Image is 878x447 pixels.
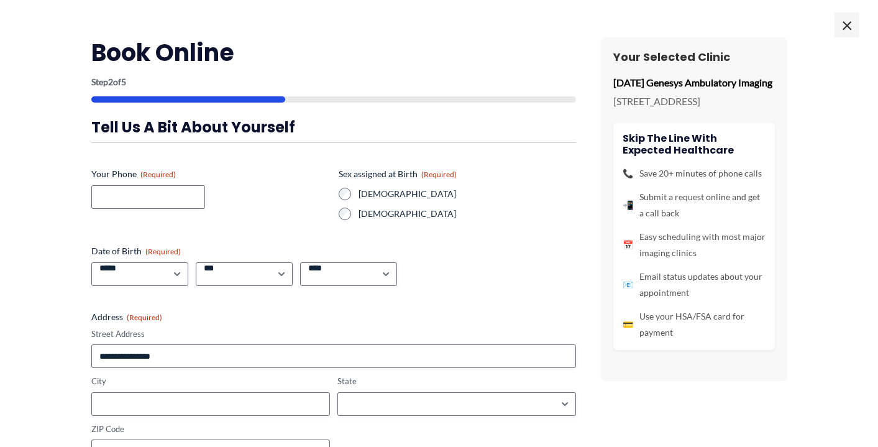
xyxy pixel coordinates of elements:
label: [DEMOGRAPHIC_DATA] [359,188,576,200]
li: Save 20+ minutes of phone calls [623,165,766,182]
li: Submit a request online and get a call back [623,189,766,221]
p: [STREET_ADDRESS] [613,92,775,111]
span: 📅 [623,237,633,253]
legend: Sex assigned at Birth [339,168,457,180]
h2: Book Online [91,37,576,68]
h3: Your Selected Clinic [613,50,775,64]
label: Your Phone [91,168,329,180]
legend: Date of Birth [91,245,181,257]
label: State [337,376,576,387]
li: Email status updates about your appointment [623,269,766,301]
span: (Required) [127,313,162,322]
span: (Required) [145,247,181,256]
li: Easy scheduling with most major imaging clinics [623,229,766,261]
span: 2 [108,76,113,87]
span: × [835,12,859,37]
label: Street Address [91,328,576,340]
span: 📞 [623,165,633,182]
h3: Tell us a bit about yourself [91,118,576,137]
legend: Address [91,311,162,323]
label: [DEMOGRAPHIC_DATA] [359,208,576,220]
span: 💳 [623,316,633,333]
span: 📧 [623,277,633,293]
span: (Required) [140,170,176,179]
span: 📲 [623,197,633,213]
p: [DATE] Genesys Ambulatory Imaging [613,73,775,92]
span: 5 [121,76,126,87]
li: Use your HSA/FSA card for payment [623,308,766,341]
label: ZIP Code [91,423,330,435]
span: (Required) [421,170,457,179]
h4: Skip the line with Expected Healthcare [623,132,766,156]
label: City [91,376,330,387]
p: Step of [91,78,576,86]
